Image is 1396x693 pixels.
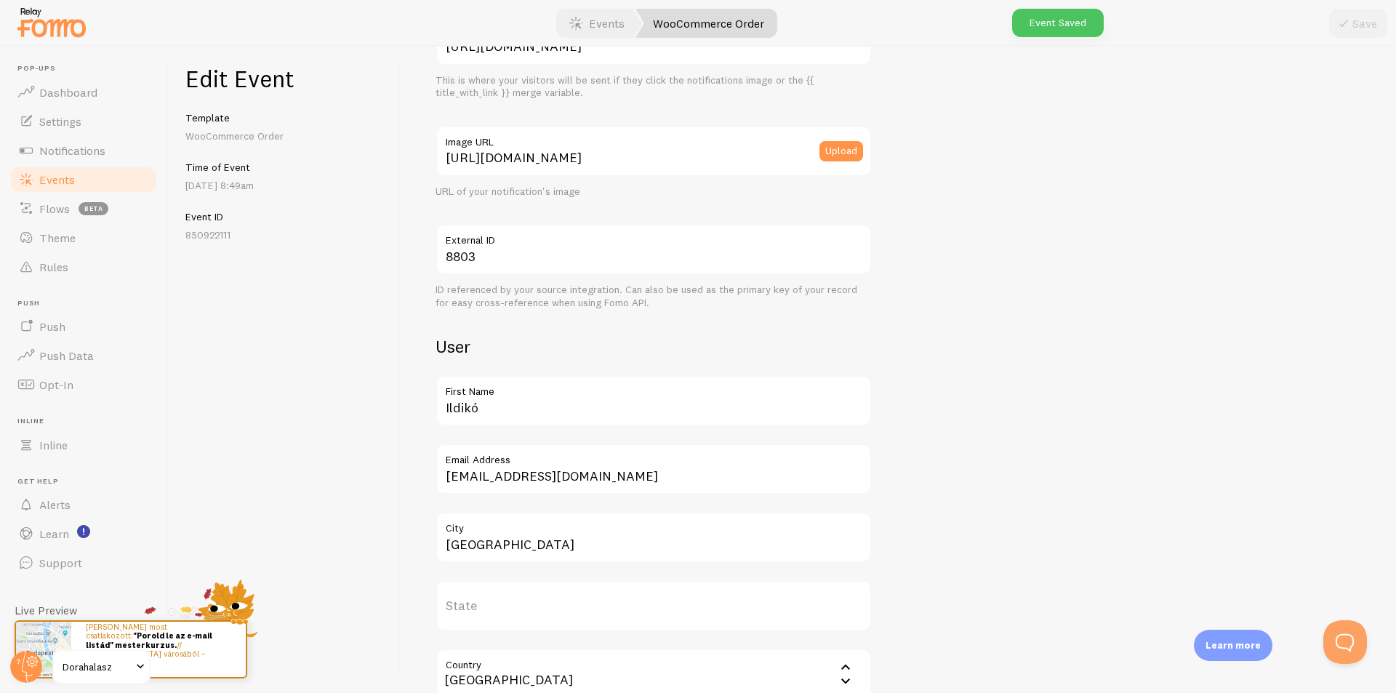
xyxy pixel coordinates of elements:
[436,74,872,100] div: This is where your visitors will be sent if they click the notifications image or the {{ title_wi...
[9,78,159,107] a: Dashboard
[9,548,159,577] a: Support
[15,4,88,41] img: fomo-relay-logo-orange.svg
[39,377,73,392] span: Opt-In
[819,141,863,161] button: Upload
[436,444,872,468] label: Email Address
[9,252,159,281] a: Rules
[39,348,94,363] span: Push Data
[9,107,159,136] a: Settings
[9,223,159,252] a: Theme
[9,519,159,548] a: Learn
[39,85,97,100] span: Dashboard
[185,210,382,223] h5: Event ID
[1323,620,1367,664] iframe: Help Scout Beacon - Open
[436,512,872,537] label: City
[39,201,70,216] span: Flows
[39,526,69,541] span: Learn
[9,194,159,223] a: Flows beta
[77,525,90,538] svg: <p>Watch New Feature Tutorials!</p>
[436,126,872,151] label: Image URL
[39,114,81,129] span: Settings
[39,556,82,570] span: Support
[9,341,159,370] a: Push Data
[17,64,159,73] span: Pop-ups
[39,231,76,245] span: Theme
[436,185,872,199] div: URL of your notification's image
[436,375,872,400] label: First Name
[9,136,159,165] a: Notifications
[9,312,159,341] a: Push
[39,497,71,512] span: Alerts
[63,658,132,676] span: Dorahalasz
[17,299,159,308] span: Push
[185,178,382,193] p: [DATE] 8:49am
[185,228,382,242] p: 850922111
[436,580,872,631] label: State
[52,649,151,684] a: Dorahalasz
[39,260,68,274] span: Rules
[185,129,382,143] p: WooCommerce Order
[39,143,105,158] span: Notifications
[17,417,159,426] span: Inline
[185,161,382,174] h5: Time of Event
[39,319,65,334] span: Push
[9,370,159,399] a: Opt-In
[185,64,382,94] h1: Edit Event
[39,172,75,187] span: Events
[39,438,68,452] span: Inline
[1206,638,1261,652] p: Learn more
[436,224,872,249] label: External ID
[9,165,159,194] a: Events
[436,284,872,309] div: ID referenced by your source integration. Can also be used as the primary key of your record for ...
[1194,630,1272,661] div: Learn more
[17,477,159,486] span: Get Help
[9,490,159,519] a: Alerts
[9,430,159,460] a: Inline
[185,111,382,124] h5: Template
[436,335,872,358] h2: User
[79,202,108,215] span: beta
[1012,9,1104,37] div: Event Saved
